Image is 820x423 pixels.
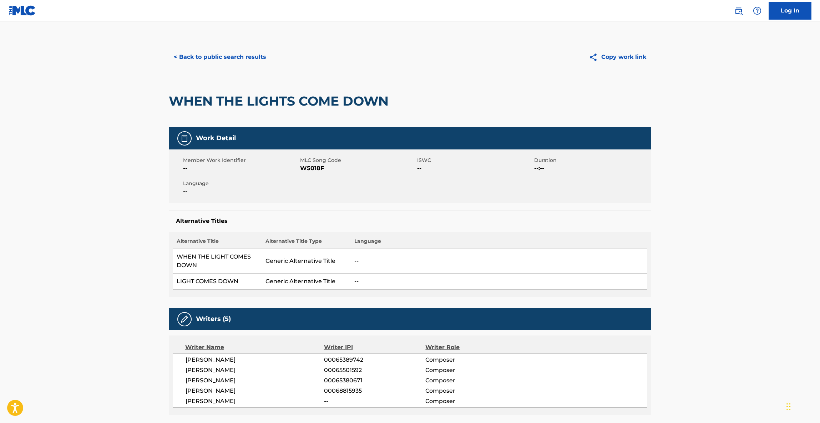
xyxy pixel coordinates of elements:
[176,218,644,225] h5: Alternative Titles
[186,387,324,395] span: [PERSON_NAME]
[9,5,36,16] img: MLC Logo
[324,387,425,395] span: 00068815935
[300,157,415,164] span: MLC Song Code
[186,356,324,364] span: [PERSON_NAME]
[186,397,324,406] span: [PERSON_NAME]
[750,4,764,18] div: Help
[753,6,761,15] img: help
[180,134,189,143] img: Work Detail
[185,343,324,352] div: Writer Name
[173,238,262,249] th: Alternative Title
[769,2,811,20] a: Log In
[734,6,743,15] img: search
[173,274,262,290] td: LIGHT COMES DOWN
[186,376,324,385] span: [PERSON_NAME]
[534,164,649,173] span: --:--
[417,157,532,164] span: ISWC
[324,376,425,385] span: 00065380671
[169,48,271,66] button: < Back to public search results
[324,356,425,364] span: 00065389742
[425,397,518,406] span: Composer
[584,48,651,66] button: Copy work link
[425,366,518,374] span: Composer
[169,93,392,109] h2: WHEN THE LIGHTS COME DOWN
[732,4,746,18] a: Public Search
[183,180,298,187] span: Language
[196,134,236,142] h5: Work Detail
[425,343,518,352] div: Writer Role
[262,249,351,274] td: Generic Alternative Title
[324,343,426,352] div: Writer IPI
[262,238,351,249] th: Alternative Title Type
[417,164,532,173] span: --
[351,249,647,274] td: --
[262,274,351,290] td: Generic Alternative Title
[786,396,791,417] div: Drag
[180,315,189,323] img: Writers
[784,389,820,423] iframe: Chat Widget
[173,249,262,274] td: WHEN THE LIGHT COMES DOWN
[183,187,298,196] span: --
[183,164,298,173] span: --
[351,274,647,290] td: --
[324,366,425,374] span: 00065501592
[183,157,298,164] span: Member Work Identifier
[300,164,415,173] span: W5018F
[425,356,518,364] span: Composer
[324,397,425,406] span: --
[425,376,518,385] span: Composer
[425,387,518,395] span: Composer
[351,238,647,249] th: Language
[196,315,231,323] h5: Writers (5)
[589,53,601,62] img: Copy work link
[186,366,324,374] span: [PERSON_NAME]
[534,157,649,164] span: Duration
